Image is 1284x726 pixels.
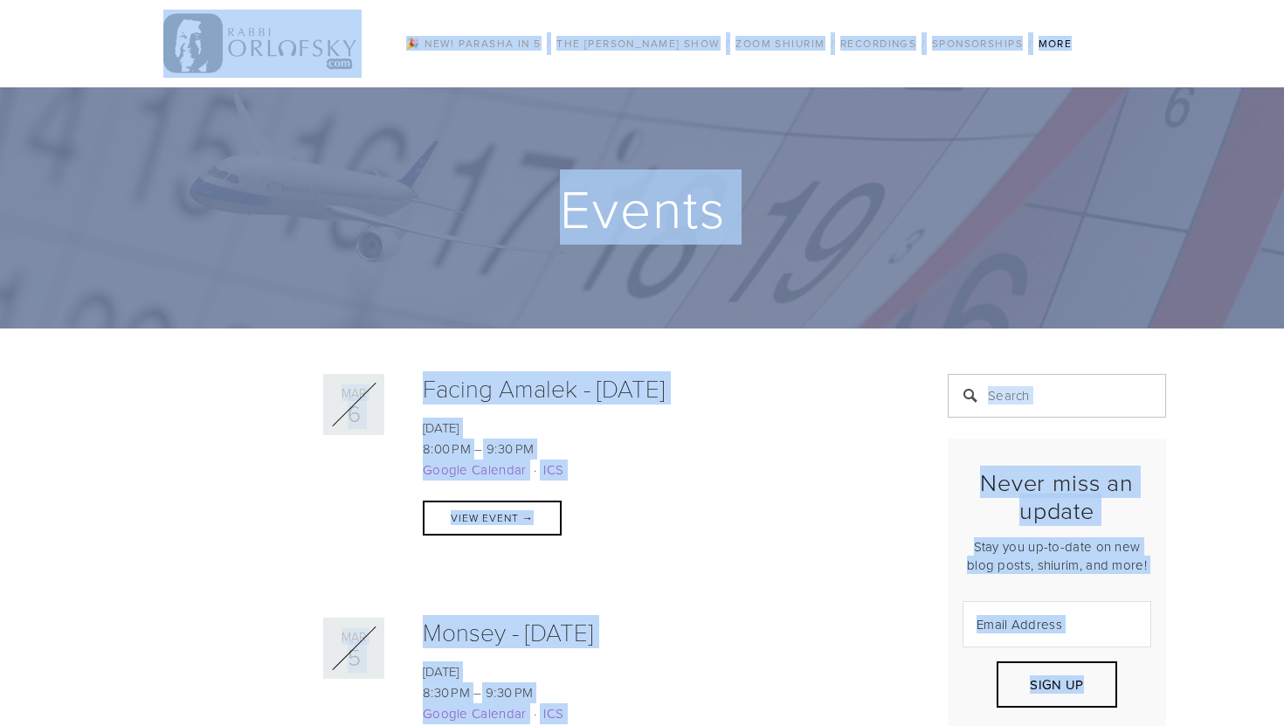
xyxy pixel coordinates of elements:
[835,32,922,55] a: Recordings
[328,646,379,668] div: 5
[726,36,730,51] span: /
[423,683,470,702] time: 8:30 PM
[997,661,1117,708] button: Sign Up
[328,631,379,643] div: Mar
[486,683,533,702] time: 9:30 PM
[118,180,1168,236] h1: Events
[423,662,459,681] time: [DATE]
[423,371,665,404] a: Facing Amalek - [DATE]
[547,36,551,51] span: /
[423,501,562,536] a: View Event →
[551,32,726,55] a: The [PERSON_NAME] Show
[963,468,1151,525] h2: Never miss an update
[423,439,471,458] time: 8:00 PM
[1033,32,1078,55] a: More
[328,402,379,425] div: 6
[423,460,527,479] a: Google Calendar
[963,601,1151,647] input: Email Address
[163,10,358,78] img: RabbiOrlofsky.com
[730,32,830,55] a: Zoom Shiurim
[401,32,546,55] a: 🎉 NEW! Parasha in 5
[543,460,563,479] a: ICS
[927,32,1028,55] a: Sponsorships
[1030,675,1083,694] span: Sign Up
[922,36,926,51] span: /
[948,374,1166,418] input: Search
[963,537,1151,574] p: Stay you up-to-date on new blog posts, shiurim, and more!
[423,704,527,723] a: Google Calendar
[543,704,563,723] a: ICS
[487,439,534,458] time: 9:30 PM
[1028,36,1032,51] span: /
[831,36,835,51] span: /
[423,418,459,437] time: [DATE]
[328,387,379,399] div: Mar
[423,615,593,648] a: Monsey - [DATE]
